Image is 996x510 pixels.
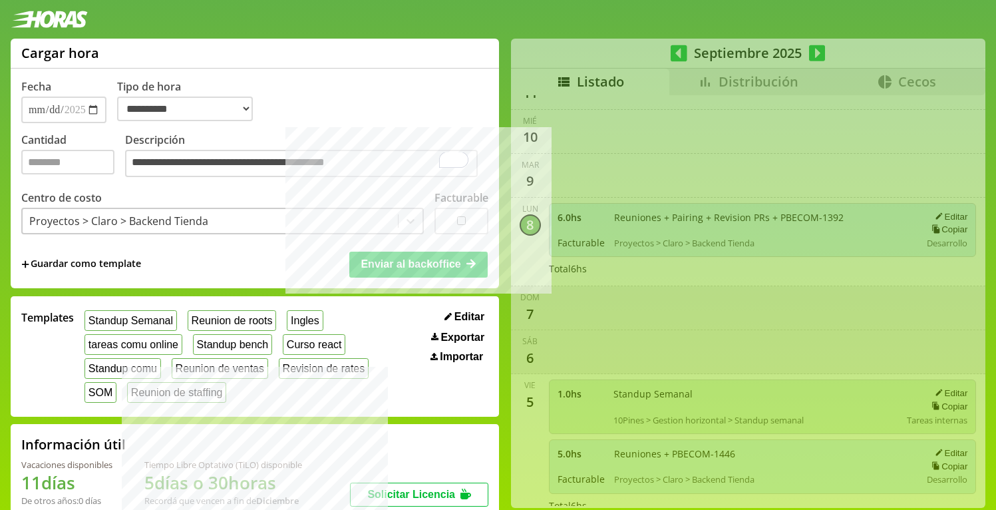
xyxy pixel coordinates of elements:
[144,471,302,495] h1: 5 días o 30 horas
[367,489,455,500] span: Solicitar Licencia
[117,97,253,121] select: Tipo de hora
[434,190,488,205] label: Facturable
[21,44,99,62] h1: Cargar hora
[440,332,484,344] span: Exportar
[440,310,488,324] button: Editar
[125,150,478,178] textarea: To enrich screen reader interactions, please activate Accessibility in Grammarly extension settings
[172,358,268,379] button: Reunion de ventas
[21,435,126,453] h2: Información útil
[440,351,483,363] span: Importar
[11,11,88,28] img: logotipo
[84,382,116,403] button: SOM
[84,358,161,379] button: Standup comu
[29,214,208,228] div: Proyectos > Claro > Backend Tienda
[21,495,112,507] div: De otros años: 0 días
[350,483,488,507] button: Solicitar Licencia
[21,190,102,205] label: Centro de costo
[361,258,460,270] span: Enviar al backoffice
[127,382,226,403] button: Reunion de staffing
[21,471,112,495] h1: 11 días
[117,79,263,123] label: Tipo de hora
[21,79,51,94] label: Fecha
[21,257,29,272] span: +
[283,334,345,355] button: Curso react
[21,150,114,174] input: Cantidad
[256,495,299,507] b: Diciembre
[21,310,74,325] span: Templates
[349,252,488,277] button: Enviar al backoffice
[84,310,177,331] button: Standup Semanal
[193,334,272,355] button: Standup bench
[454,311,484,323] span: Editar
[21,459,112,471] div: Vacaciones disponibles
[144,495,302,507] div: Recordá que vencen a fin de
[287,310,323,331] button: Ingles
[144,459,302,471] div: Tiempo Libre Optativo (TiLO) disponible
[125,132,488,181] label: Descripción
[427,331,488,344] button: Exportar
[279,358,369,379] button: Revision de rates
[21,132,125,181] label: Cantidad
[188,310,276,331] button: Reunion de roots
[84,334,182,355] button: tareas comu online
[21,257,141,272] span: +Guardar como template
